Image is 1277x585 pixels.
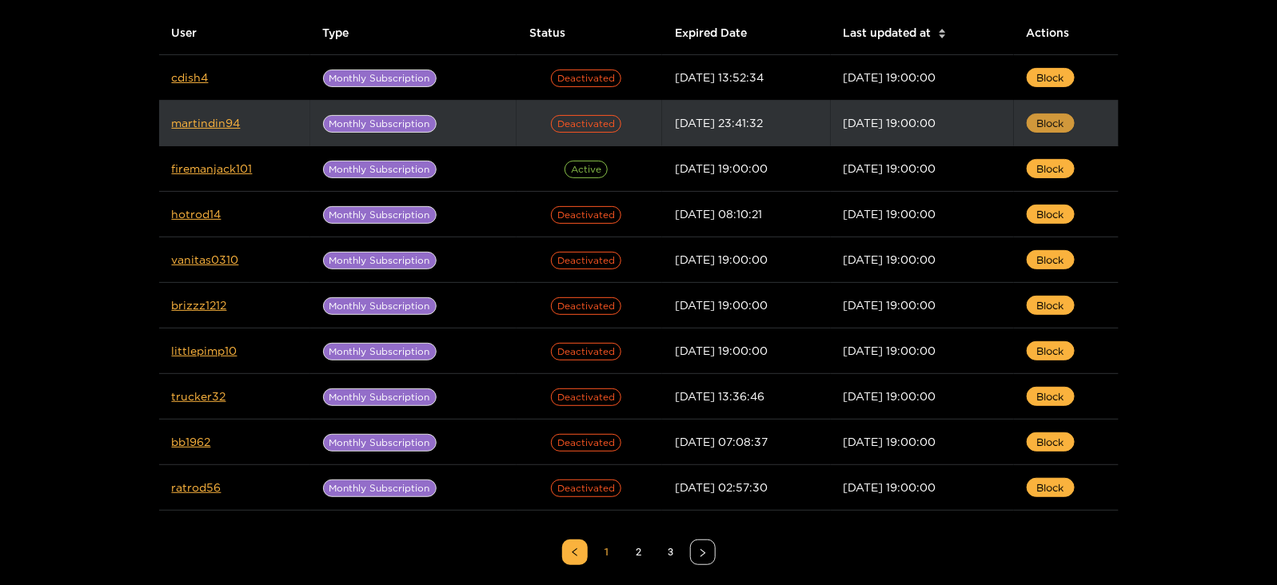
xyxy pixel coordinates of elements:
[627,540,651,564] a: 2
[675,436,768,448] span: [DATE] 07:08:37
[310,11,517,55] th: Type
[844,117,936,129] span: [DATE] 19:00:00
[1037,480,1064,495] span: Block
[172,390,226,402] a: trucker32
[1027,387,1075,406] button: Block
[844,481,936,493] span: [DATE] 19:00:00
[844,253,936,265] span: [DATE] 19:00:00
[551,480,621,497] span: Deactivated
[659,540,683,564] a: 3
[1027,250,1075,269] button: Block
[594,539,620,565] li: 1
[1037,252,1064,268] span: Block
[551,434,621,452] span: Deactivated
[323,480,437,497] span: Monthly Subscription
[1027,68,1075,87] button: Block
[323,70,437,87] span: Monthly Subscription
[323,206,437,224] span: Monthly Subscription
[662,11,830,55] th: Expired Date
[551,252,621,269] span: Deactivated
[658,539,684,565] li: 3
[675,344,768,356] span: [DATE] 19:00:00
[323,252,437,269] span: Monthly Subscription
[172,208,221,220] a: hotrod14
[1027,296,1075,315] button: Block
[1027,432,1075,452] button: Block
[675,208,762,220] span: [DATE] 08:10:21
[1027,205,1075,224] button: Block
[1037,434,1064,450] span: Block
[551,206,621,224] span: Deactivated
[172,436,211,448] a: bb1962
[172,481,221,493] a: ratrod56
[562,539,588,565] button: left
[1037,388,1064,404] span: Block
[172,117,241,129] a: martindin94
[570,547,580,557] span: left
[844,24,932,42] span: Last updated at
[562,539,588,565] li: Previous Page
[323,343,437,360] span: Monthly Subscription
[551,388,621,406] span: Deactivated
[675,117,763,129] span: [DATE] 23:41:32
[1027,159,1075,178] button: Block
[1014,11,1119,55] th: Actions
[551,343,621,360] span: Deactivated
[1027,478,1075,497] button: Block
[172,253,239,265] a: vanitas0310
[675,299,768,311] span: [DATE] 19:00:00
[844,390,936,402] span: [DATE] 19:00:00
[690,539,716,565] li: Next Page
[1027,113,1075,133] button: Block
[1027,341,1075,360] button: Block
[551,297,621,315] span: Deactivated
[1037,343,1064,359] span: Block
[844,71,936,83] span: [DATE] 19:00:00
[1037,115,1064,131] span: Block
[844,436,936,448] span: [DATE] 19:00:00
[595,540,619,564] a: 1
[1037,297,1064,313] span: Block
[517,11,662,55] th: Status
[172,299,227,311] a: brizzz1212
[844,344,936,356] span: [DATE] 19:00:00
[551,115,621,133] span: Deactivated
[844,299,936,311] span: [DATE] 19:00:00
[844,162,936,174] span: [DATE] 19:00:00
[844,208,936,220] span: [DATE] 19:00:00
[551,70,621,87] span: Deactivated
[323,388,437,406] span: Monthly Subscription
[1037,70,1064,86] span: Block
[675,162,768,174] span: [DATE] 19:00:00
[698,548,708,558] span: right
[323,297,437,315] span: Monthly Subscription
[1037,206,1064,222] span: Block
[1037,161,1064,177] span: Block
[323,161,437,178] span: Monthly Subscription
[938,32,947,41] span: caret-down
[172,162,253,174] a: firemanjack101
[675,71,764,83] span: [DATE] 13:52:34
[159,11,310,55] th: User
[626,539,652,565] li: 2
[675,253,768,265] span: [DATE] 19:00:00
[938,26,947,35] span: caret-up
[323,434,437,452] span: Monthly Subscription
[565,161,608,178] span: Active
[675,390,764,402] span: [DATE] 13:36:46
[675,481,768,493] span: [DATE] 02:57:30
[172,71,209,83] a: cdish4
[323,115,437,133] span: Monthly Subscription
[690,539,716,565] button: right
[172,344,237,356] a: littlepimp10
